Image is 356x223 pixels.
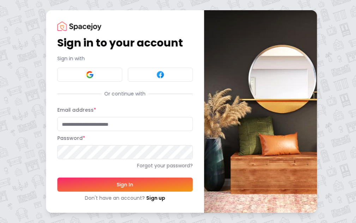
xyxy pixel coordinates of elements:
[146,194,165,202] a: Sign up
[57,178,193,192] button: Sign In
[204,10,317,213] img: banner
[57,21,101,31] img: Spacejoy Logo
[57,194,193,202] div: Don't have an account?
[57,37,193,49] h1: Sign in to your account
[57,162,193,169] a: Forgot your password?
[85,70,94,79] img: Google signin
[156,70,164,79] img: Facebook signin
[101,90,148,97] span: Or continue with
[57,135,85,142] label: Password
[57,106,96,113] label: Email address
[57,55,193,62] p: Sign in with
